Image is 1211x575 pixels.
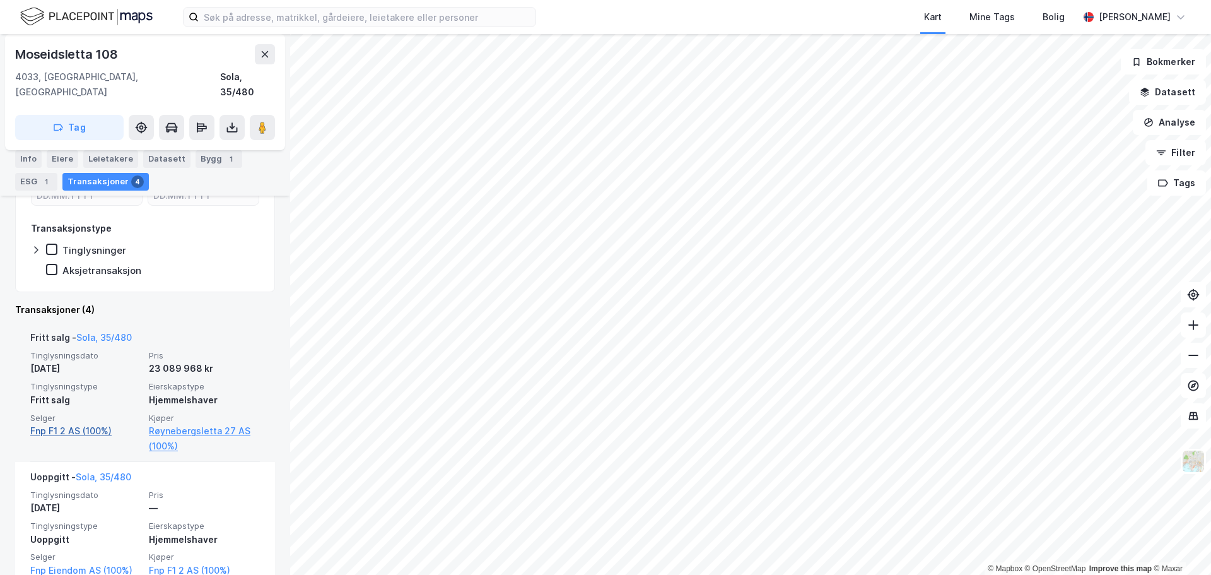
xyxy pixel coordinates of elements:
[1181,449,1205,473] img: Z
[149,552,260,562] span: Kjøper
[30,424,141,439] a: Fnp F1 2 AS (100%)
[30,490,141,501] span: Tinglysningsdato
[1148,514,1211,575] iframe: Chat Widget
[1099,9,1171,25] div: [PERSON_NAME]
[62,244,126,256] div: Tinglysninger
[30,521,141,531] span: Tinglysningstype
[1121,49,1206,74] button: Bokmerker
[149,350,260,361] span: Pris
[30,393,141,408] div: Fritt salg
[149,361,260,376] div: 23 089 968 kr
[47,150,78,168] div: Eiere
[924,9,942,25] div: Kart
[76,471,131,482] a: Sola, 35/480
[149,490,260,501] span: Pris
[30,470,131,490] div: Uoppgitt -
[149,381,260,392] span: Eierskapstype
[15,115,124,140] button: Tag
[220,69,275,100] div: Sola, 35/480
[15,69,220,100] div: 4033, [GEOGRAPHIC_DATA], [GEOGRAPHIC_DATA]
[31,221,112,236] div: Transaksjonstype
[20,6,153,28] img: logo.f888ab2527a4732fd821a326f86c7f29.svg
[131,175,144,188] div: 4
[30,381,141,392] span: Tinglysningstype
[143,150,190,168] div: Datasett
[149,501,260,516] div: —
[1089,564,1152,573] a: Improve this map
[15,173,57,191] div: ESG
[196,150,242,168] div: Bygg
[30,501,141,516] div: [DATE]
[149,532,260,547] div: Hjemmelshaver
[1043,9,1065,25] div: Bolig
[30,350,141,361] span: Tinglysningsdato
[62,264,141,276] div: Aksjetransaksjon
[149,424,260,454] a: Røynebergsletta 27 AS (100%)
[1025,564,1086,573] a: OpenStreetMap
[30,532,141,547] div: Uoppgitt
[76,332,132,343] a: Sola, 35/480
[83,150,138,168] div: Leietakere
[149,521,260,531] span: Eierskapstype
[15,44,120,64] div: Moseidsletta 108
[30,413,141,424] span: Selger
[1133,110,1206,135] button: Analyse
[1129,80,1206,105] button: Datasett
[149,393,260,408] div: Hjemmelshaver
[988,564,1022,573] a: Mapbox
[40,175,52,188] div: 1
[969,9,1015,25] div: Mine Tags
[30,330,132,350] div: Fritt salg -
[62,173,149,191] div: Transaksjoner
[15,302,275,317] div: Transaksjoner (4)
[149,413,260,424] span: Kjøper
[1145,140,1206,165] button: Filter
[1147,170,1206,196] button: Tags
[30,361,141,376] div: [DATE]
[199,8,535,27] input: Søk på adresse, matrikkel, gårdeiere, leietakere eller personer
[15,150,42,168] div: Info
[30,552,141,562] span: Selger
[225,153,237,165] div: 1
